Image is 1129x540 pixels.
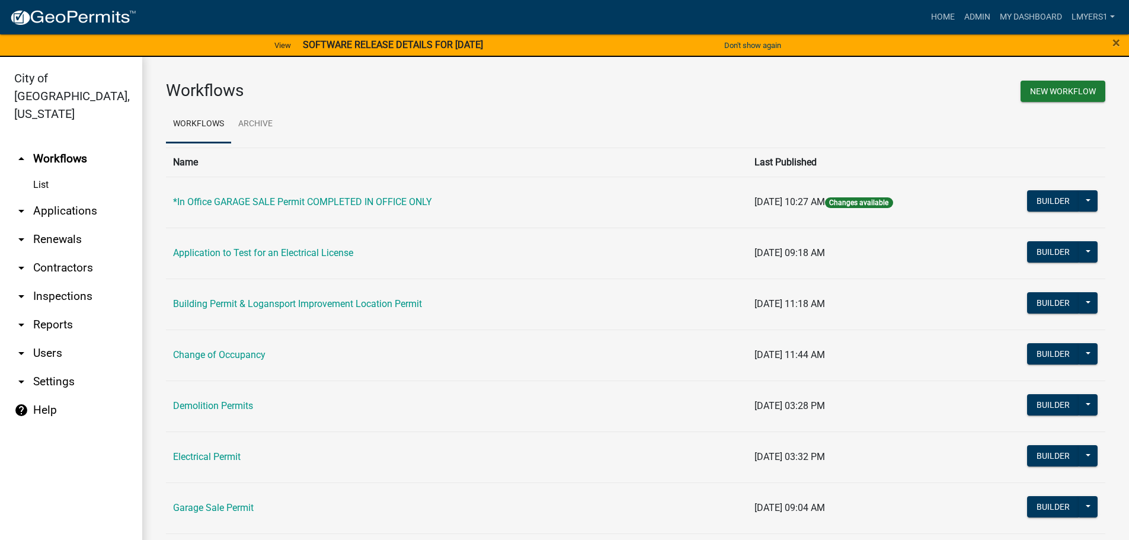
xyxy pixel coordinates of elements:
[754,196,825,207] span: [DATE] 10:27 AM
[14,152,28,166] i: arrow_drop_up
[719,36,786,55] button: Don't show again
[173,451,241,462] a: Electrical Permit
[14,318,28,332] i: arrow_drop_down
[173,400,253,411] a: Demolition Permits
[1027,343,1079,365] button: Builder
[1067,6,1120,28] a: lmyers1
[270,36,296,55] a: View
[173,298,422,309] a: Building Permit & Logansport Improvement Location Permit
[825,197,893,208] span: Changes available
[1112,36,1120,50] button: Close
[1027,445,1079,466] button: Builder
[166,81,627,101] h3: Workflows
[747,148,976,177] th: Last Published
[14,232,28,247] i: arrow_drop_down
[754,298,825,309] span: [DATE] 11:18 AM
[995,6,1067,28] a: My Dashboard
[754,400,825,411] span: [DATE] 03:28 PM
[231,106,280,143] a: Archive
[14,346,28,360] i: arrow_drop_down
[166,148,747,177] th: Name
[1027,394,1079,416] button: Builder
[754,451,825,462] span: [DATE] 03:32 PM
[14,375,28,389] i: arrow_drop_down
[754,247,825,258] span: [DATE] 09:18 AM
[1021,81,1105,102] button: New Workflow
[14,289,28,303] i: arrow_drop_down
[14,204,28,218] i: arrow_drop_down
[173,247,353,258] a: Application to Test for an Electrical License
[1027,496,1079,517] button: Builder
[166,106,231,143] a: Workflows
[173,349,266,360] a: Change of Occupancy
[960,6,995,28] a: Admin
[926,6,960,28] a: Home
[173,196,432,207] a: *In Office GARAGE SALE Permit COMPLETED IN OFFICE ONLY
[754,502,825,513] span: [DATE] 09:04 AM
[1027,241,1079,263] button: Builder
[303,39,483,50] strong: SOFTWARE RELEASE DETAILS FOR [DATE]
[1112,34,1120,51] span: ×
[173,502,254,513] a: Garage Sale Permit
[14,261,28,275] i: arrow_drop_down
[1027,190,1079,212] button: Builder
[14,403,28,417] i: help
[1027,292,1079,314] button: Builder
[754,349,825,360] span: [DATE] 11:44 AM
